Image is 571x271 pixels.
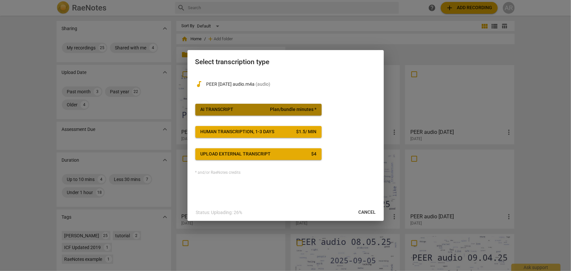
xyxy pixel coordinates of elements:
div: Upload external transcript [201,151,271,157]
span: ( audio ) [256,81,271,87]
button: Human transcription, 1-3 days$1.5/ min [195,126,322,138]
span: Cancel [359,209,376,216]
div: $ 1.5 / min [296,129,316,135]
div: Human transcription, 1-3 days [201,129,275,135]
p: PEER 10.08.25 audio.m4a(audio) [206,81,376,88]
span: Plan/bundle minutes * [270,106,316,113]
button: Cancel [353,207,381,218]
span: audiotrack [195,80,203,88]
div: $ 4 [311,151,316,157]
div: * and/or RaeNotes credits [195,171,376,175]
p: Status: Uploading: 26% [196,209,242,216]
div: AI Transcript [201,106,234,113]
h2: Select transcription type [195,58,376,66]
button: AI TranscriptPlan/bundle minutes * [195,104,322,116]
button: Upload external transcript$4 [195,148,322,160]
